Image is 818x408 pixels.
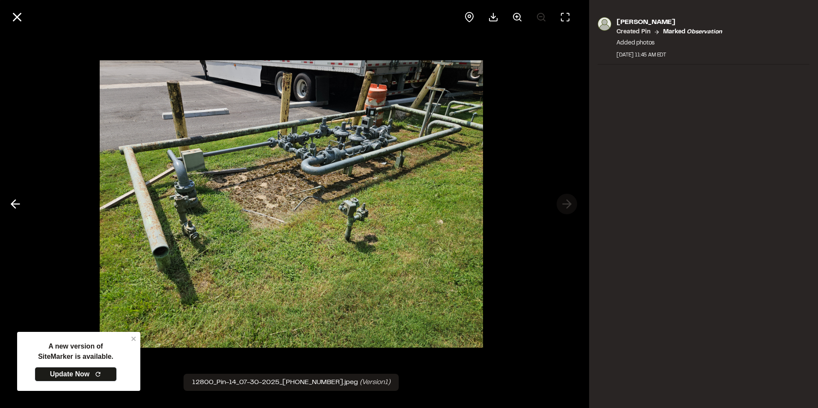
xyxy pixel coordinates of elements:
button: Close modal [7,7,27,27]
img: file [100,52,483,356]
p: [PERSON_NAME] [616,17,722,27]
button: Zoom in [507,7,528,27]
button: Toggle Fullscreen [555,7,575,27]
p: Added photos [616,38,722,48]
em: observation [687,30,722,35]
p: Created Pin [616,27,650,37]
img: photo [598,17,611,31]
button: Previous photo [5,194,26,214]
div: View pin on map [459,7,480,27]
p: Marked [663,27,722,37]
div: [DATE] 11:45 AM EDT [616,51,722,59]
